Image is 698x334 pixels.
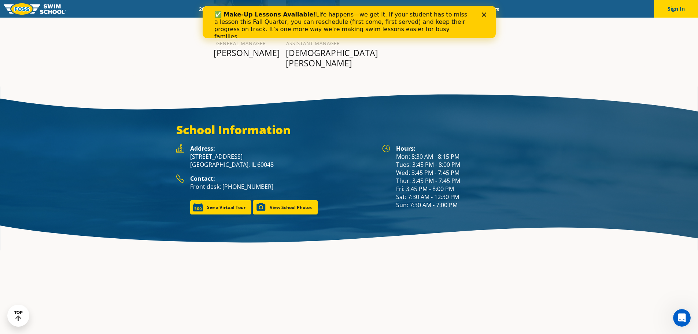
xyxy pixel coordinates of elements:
[214,48,268,58] p: [PERSON_NAME]
[673,309,691,327] iframe: Intercom live chat
[382,144,390,153] img: Foss Location Hours
[176,175,184,183] img: Foss Location Contact
[190,200,251,214] a: See a Virtual Tour
[374,5,452,12] a: Swim Like [PERSON_NAME]
[190,153,375,169] p: [STREET_ADDRESS] [GEOGRAPHIC_DATA], IL 60048
[286,48,340,68] p: [DEMOGRAPHIC_DATA][PERSON_NAME]
[176,122,522,137] h3: School Information
[239,5,269,12] a: Schools
[12,5,270,34] div: Life happens—we get it. If your student has to miss a lesson this Fall Quarter, you can reschedul...
[452,5,475,12] a: Blog
[333,5,374,12] a: About FOSS
[4,3,66,15] img: FOSS Swim School Logo
[12,5,113,12] b: ✅ Make-Up Lessons Available!
[190,144,215,153] strong: Address:
[190,175,215,183] strong: Contact:
[203,6,496,38] iframe: Intercom live chat banner
[475,5,505,12] a: Careers
[253,200,318,214] a: View School Photos
[193,5,239,12] a: 2025 Calendar
[396,144,416,153] strong: Hours:
[396,144,522,209] div: Mon: 8:30 AM - 8:15 PM Tues: 3:45 PM - 8:00 PM Wed: 3:45 PM - 7:45 PM Thur: 3:45 PM - 7:45 PM Fri...
[279,7,287,11] div: Close
[286,39,340,48] h6: Assistant Manager
[190,183,375,191] p: Front desk: [PHONE_NUMBER]
[269,5,333,12] a: Swim Path® Program
[176,144,184,153] img: Foss Location Address
[214,39,268,48] h6: General Manager
[14,310,23,322] div: TOP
